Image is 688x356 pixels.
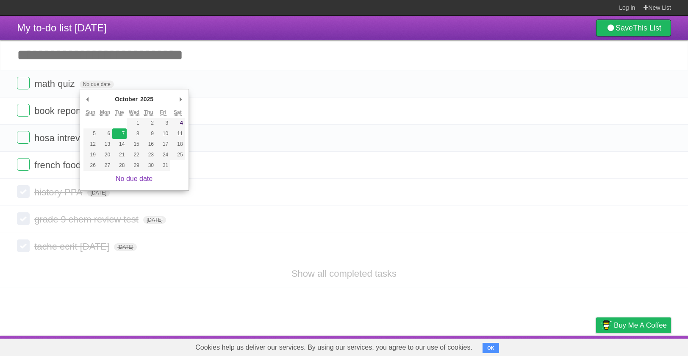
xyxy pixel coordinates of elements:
[112,160,127,171] button: 28
[17,22,107,33] span: My to-do list [DATE]
[618,338,671,354] a: Suggest a feature
[170,139,185,150] button: 18
[483,343,499,353] button: OK
[98,160,112,171] button: 27
[34,78,77,89] span: math quiz
[170,128,185,139] button: 11
[80,81,114,88] span: No due date
[556,338,575,354] a: Terms
[596,19,671,36] a: SaveThis List
[34,214,141,225] span: grade 9 chem review test
[112,150,127,160] button: 21
[483,338,501,354] a: About
[34,106,138,116] span: book report on bakuman
[34,160,137,170] span: french food presentation
[17,239,30,252] label: Done
[129,109,139,116] abbr: Wednesday
[98,139,112,150] button: 13
[141,128,156,139] button: 9
[112,128,127,139] button: 7
[156,118,170,128] button: 3
[17,131,30,144] label: Done
[112,139,127,150] button: 14
[141,160,156,171] button: 30
[596,317,671,333] a: Buy me a coffee
[83,93,92,106] button: Previous Month
[127,150,141,160] button: 22
[17,158,30,171] label: Done
[156,150,170,160] button: 24
[86,109,95,116] abbr: Sunday
[291,268,397,279] a: Show all completed tasks
[17,104,30,117] label: Done
[83,128,98,139] button: 5
[83,160,98,171] button: 26
[116,175,153,182] a: No due date
[83,139,98,150] button: 12
[187,339,481,356] span: Cookies help us deliver our services. By using our services, you agree to our use of cookies.
[170,118,185,128] button: 4
[98,128,112,139] button: 6
[585,338,607,354] a: Privacy
[614,318,667,333] span: Buy me a coffee
[87,189,110,197] span: [DATE]
[98,150,112,160] button: 20
[160,109,166,116] abbr: Friday
[115,109,124,116] abbr: Tuesday
[17,185,30,198] label: Done
[17,212,30,225] label: Done
[127,160,141,171] button: 29
[17,77,30,89] label: Done
[127,118,141,128] button: 1
[141,139,156,150] button: 16
[34,187,84,197] span: history PPA
[600,318,612,332] img: Buy me a coffee
[174,109,182,116] abbr: Saturday
[127,139,141,150] button: 15
[177,93,185,106] button: Next Month
[143,216,166,224] span: [DATE]
[139,93,155,106] div: 2025
[114,243,137,251] span: [DATE]
[511,338,546,354] a: Developers
[156,139,170,150] button: 17
[141,118,156,128] button: 2
[633,24,661,32] b: This List
[156,160,170,171] button: 31
[83,150,98,160] button: 19
[34,133,96,143] span: hosa intreview
[114,93,139,106] div: October
[100,109,111,116] abbr: Monday
[144,109,153,116] abbr: Thursday
[156,128,170,139] button: 10
[34,241,111,252] span: tache ecrit [DATE]
[170,150,185,160] button: 25
[141,150,156,160] button: 23
[127,128,141,139] button: 8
